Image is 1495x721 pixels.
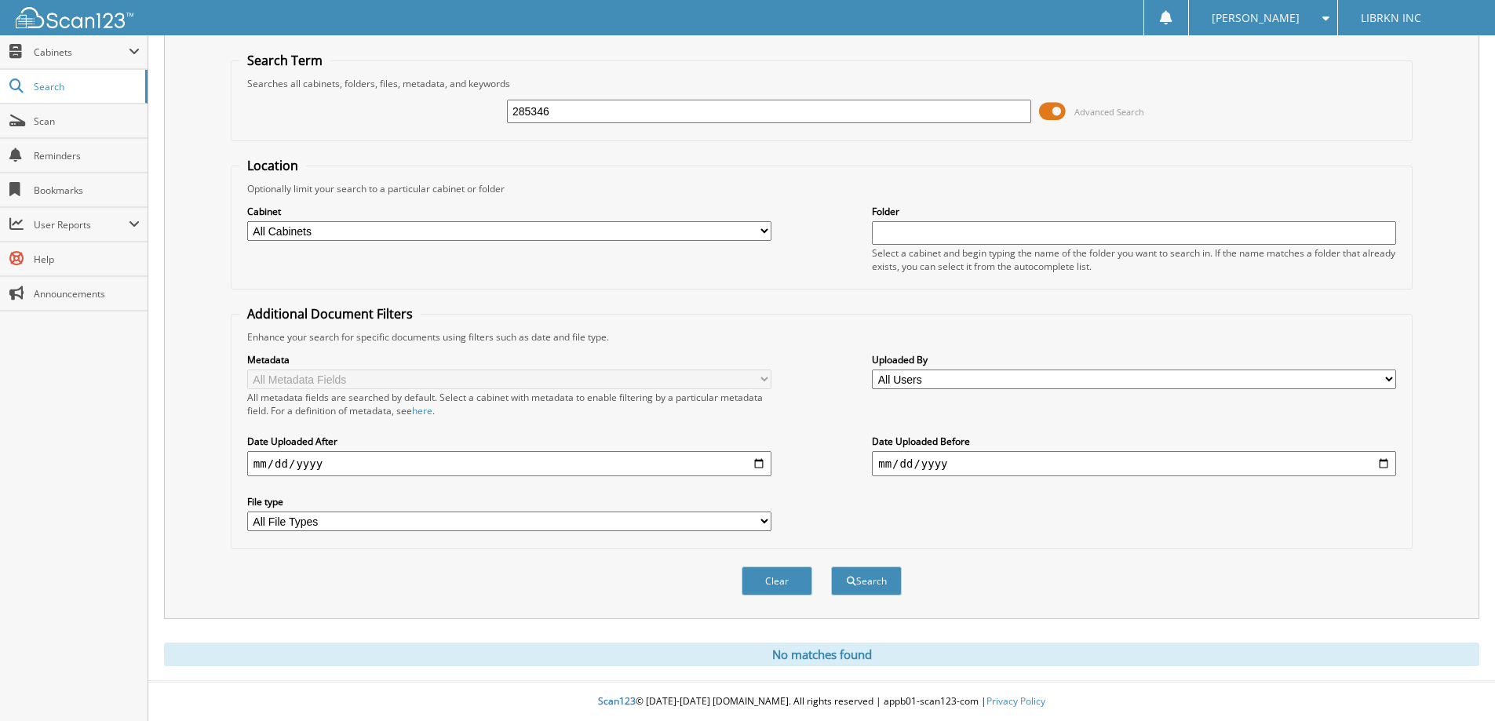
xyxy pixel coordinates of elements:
[34,80,137,93] span: Search
[247,435,771,448] label: Date Uploaded After
[247,451,771,476] input: start
[1361,13,1421,23] span: LIBRKN INC
[34,46,129,59] span: Cabinets
[831,566,902,595] button: Search
[412,404,432,417] a: here
[872,353,1396,366] label: Uploaded By
[986,694,1045,708] a: Privacy Policy
[1074,106,1144,118] span: Advanced Search
[16,7,133,28] img: scan123-logo-white.svg
[148,683,1495,721] div: © [DATE]-[DATE] [DOMAIN_NAME]. All rights reserved | appb01-scan123-com |
[247,391,771,417] div: All metadata fields are searched by default. Select a cabinet with metadata to enable filtering b...
[34,115,140,128] span: Scan
[239,52,330,69] legend: Search Term
[247,353,771,366] label: Metadata
[34,184,140,197] span: Bookmarks
[239,157,306,174] legend: Location
[872,435,1396,448] label: Date Uploaded Before
[598,694,636,708] span: Scan123
[247,495,771,508] label: File type
[34,149,140,162] span: Reminders
[872,246,1396,273] div: Select a cabinet and begin typing the name of the folder you want to search in. If the name match...
[34,253,140,266] span: Help
[239,330,1404,344] div: Enhance your search for specific documents using filters such as date and file type.
[1212,13,1300,23] span: [PERSON_NAME]
[872,205,1396,218] label: Folder
[239,182,1404,195] div: Optionally limit your search to a particular cabinet or folder
[34,218,129,231] span: User Reports
[872,451,1396,476] input: end
[239,305,421,322] legend: Additional Document Filters
[247,205,771,218] label: Cabinet
[34,287,140,300] span: Announcements
[742,566,812,595] button: Clear
[239,77,1404,90] div: Searches all cabinets, folders, files, metadata, and keywords
[164,643,1479,666] div: No matches found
